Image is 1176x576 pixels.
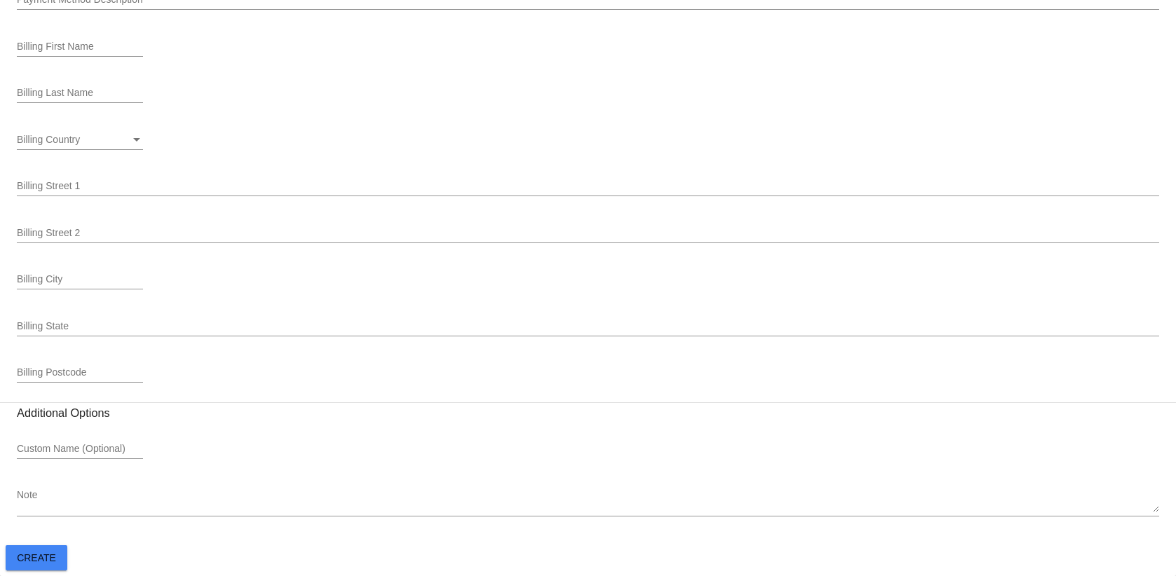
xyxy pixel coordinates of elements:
h3: Additional Options [17,406,1159,420]
input: Billing City [17,274,143,285]
span: Create [17,552,56,563]
input: Billing Last Name [17,88,143,99]
span: Billing Country [17,134,80,145]
input: Billing Postcode [17,367,143,378]
input: Billing Street 2 [17,228,1159,239]
mat-select: Billing Country [17,135,143,146]
input: Custom Name (Optional) [17,444,143,455]
input: Billing State [17,321,1159,332]
input: Billing First Name [17,41,143,53]
button: Create [6,545,67,570]
input: Billing Street 1 [17,181,1159,192]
